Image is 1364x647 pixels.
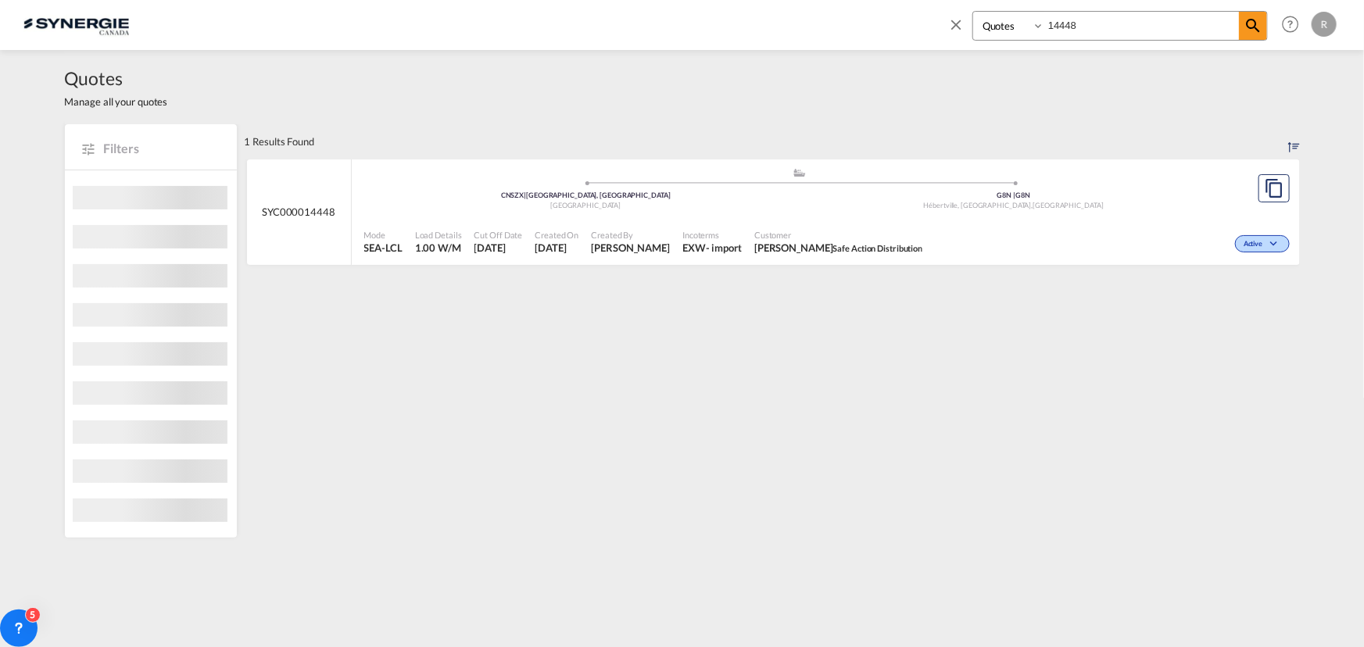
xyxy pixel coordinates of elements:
[754,241,922,255] span: Jennyfer Lemieux Safe Action Distribution
[1235,235,1289,252] div: Change Status Here
[1032,201,1033,209] span: ,
[1277,11,1304,38] span: Help
[550,201,621,209] span: [GEOGRAPHIC_DATA]
[754,229,922,241] span: Customer
[364,229,403,241] span: Mode
[104,140,221,157] span: Filters
[262,205,335,219] span: SYC000014448
[1312,12,1337,37] div: R
[1244,16,1262,35] md-icon: icon-magnify
[682,229,742,241] span: Incoterms
[501,191,671,199] span: CNSZX [GEOGRAPHIC_DATA], [GEOGRAPHIC_DATA]
[535,241,578,255] span: 2 Sep 2025
[65,66,168,91] span: Quotes
[682,241,742,255] div: EXW import
[474,229,523,241] span: Cut Off Date
[833,243,923,253] span: Safe Action Distribution
[535,229,578,241] span: Created On
[474,241,523,255] span: 2 Sep 2025
[415,241,461,254] span: 1.00 W/M
[524,191,526,199] span: |
[1244,239,1266,250] span: Active
[682,241,706,255] div: EXW
[591,229,670,241] span: Created By
[1267,240,1286,248] md-icon: icon-chevron-down
[924,201,1033,209] span: Hébertville, [GEOGRAPHIC_DATA]
[1013,191,1015,199] span: |
[1277,11,1312,39] div: Help
[364,241,403,255] span: SEA-LCL
[245,124,315,159] div: 1 Results Found
[1258,174,1290,202] button: Copy Quote
[1033,201,1104,209] span: [GEOGRAPHIC_DATA]
[947,16,965,33] md-icon: icon-close
[415,229,462,241] span: Load Details
[65,95,168,109] span: Manage all your quotes
[706,241,742,255] div: - import
[591,241,670,255] span: Rosa Ho
[1288,124,1300,159] div: Sort by: Created On
[790,169,809,177] md-icon: assets/icons/custom/ship-fill.svg
[1265,179,1283,198] md-icon: assets/icons/custom/copyQuote.svg
[1239,12,1267,40] span: icon-magnify
[23,7,129,42] img: 1f56c880d42311ef80fc7dca854c8e59.png
[247,159,1300,266] div: SYC000014448 assets/icons/custom/ship-fill.svgassets/icons/custom/roll-o-plane.svgOriginShenzhen,...
[1015,191,1030,199] span: G8N
[1044,12,1239,39] input: Enter Quotation Number
[997,191,1016,199] span: G8N
[947,11,972,48] span: icon-close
